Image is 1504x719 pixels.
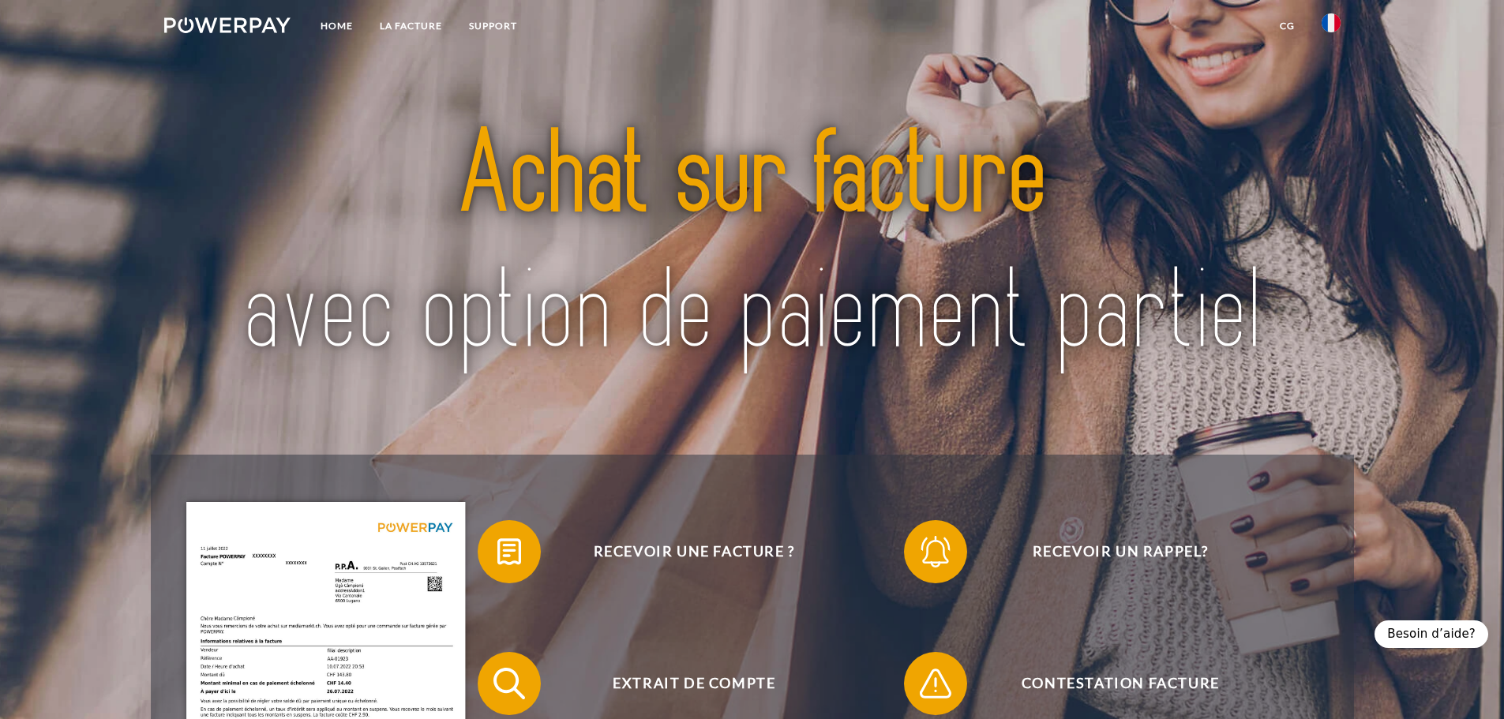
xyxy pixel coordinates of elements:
img: qb_warning.svg [916,664,955,703]
div: Besoin d’aide? [1375,620,1488,648]
img: qb_bell.svg [916,532,955,571]
button: Recevoir une facture ? [478,520,888,583]
span: Extrait de compte [501,652,887,715]
button: Recevoir un rappel? [904,520,1315,583]
span: Contestation Facture [927,652,1314,715]
a: LA FACTURE [366,12,456,40]
img: logo-powerpay-white.svg [164,17,291,33]
img: fr [1322,13,1341,32]
img: title-powerpay_fr.svg [222,72,1282,418]
a: Support [456,12,531,40]
span: Recevoir un rappel? [927,520,1314,583]
img: qb_bill.svg [489,532,529,571]
button: Contestation Facture [904,652,1315,715]
span: Recevoir une facture ? [501,520,887,583]
a: Home [307,12,366,40]
button: Extrait de compte [478,652,888,715]
a: CG [1266,12,1308,40]
img: qb_search.svg [489,664,529,703]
